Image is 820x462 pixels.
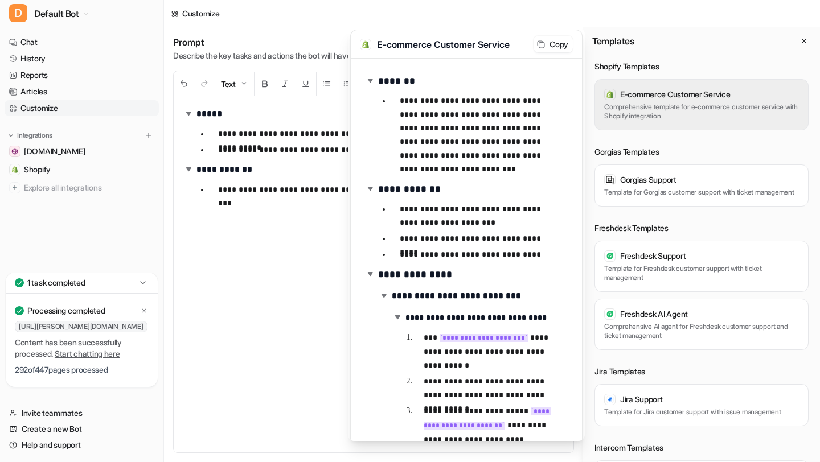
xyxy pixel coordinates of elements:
img: www.antoinetteferwerda.com.au [11,148,18,155]
p: Processing completed [27,305,105,316]
p: Integrations [17,131,52,140]
p: Comprehensive AI agent for Freshdesk customer support and ticket management [604,322,799,340]
h3: Gorgias Templates [594,146,809,158]
span: D [9,4,27,22]
img: Shopify [11,166,18,173]
img: expand-arrow.svg [364,75,376,86]
img: template icon [606,252,614,260]
p: 292 of 447 pages processed [15,364,149,376]
img: template icon [606,176,614,184]
img: template icon [606,395,614,403]
a: Invite teammates [5,405,159,421]
p: Content has been successfully processed. [15,337,149,360]
a: Help and support [5,437,159,453]
h3: Jira Support [620,394,663,405]
img: expand-arrow.svg [378,290,389,301]
img: template icon [606,90,614,98]
button: template iconFreshdesk AI AgentComprehensive AI agent for Freshdesk customer support and ticket m... [594,299,809,350]
h3: Freshdesk AI Agent [620,308,688,320]
button: Integrations [5,130,56,141]
p: Template for Freshdesk customer support with ticket management [604,264,799,282]
a: Explore all integrations [5,180,159,196]
h2: Templates [592,35,634,47]
p: 1 task completed [27,277,85,288]
a: Start chatting here [55,349,120,358]
p: Template for Jira customer support with issue management [604,407,799,416]
img: expand-arrow.svg [364,183,376,194]
div: Customize [182,7,219,19]
button: template iconJira SupportTemplate for Jira customer support with issue management [594,384,809,426]
span: Default Bot [34,6,79,22]
img: expand menu [7,131,15,139]
h3: Jira Templates [594,366,809,377]
a: History [5,51,159,67]
button: template iconGorgias SupportTemplate for Gorgias customer support with ticket management [594,164,809,207]
button: template iconE-commerce Customer ServiceComprehensive template for e-commerce customer service wi... [594,79,809,130]
a: Create a new Bot [5,421,159,437]
h3: Shopify Templates [594,61,809,72]
a: Customize [5,100,159,116]
p: Comprehensive template for e-commerce customer service with Shopify integration [604,102,799,121]
img: menu_add.svg [145,131,153,139]
a: Articles [5,84,159,100]
img: template icon [362,40,370,48]
span: [URL][PERSON_NAME][DOMAIN_NAME] [15,321,147,332]
h3: Intercom Templates [594,442,809,453]
h3: Freshdesk Support [620,250,686,262]
p: Template for Gorgias customer support with ticket management [604,188,799,197]
span: Explore all integrations [24,179,154,197]
button: template iconFreshdesk SupportTemplate for Freshdesk customer support with ticket management [594,241,809,292]
span: [DOMAIN_NAME] [24,146,85,157]
img: explore all integrations [9,182,20,193]
img: template icon [606,310,614,318]
span: Shopify [24,164,51,175]
img: expand-arrow.svg [392,311,403,323]
h3: E-commerce Customer Service [377,38,528,51]
img: expand-arrow.svg [364,268,376,279]
h3: Gorgias Support [620,174,676,185]
a: Reports [5,67,159,83]
a: ShopifyShopify [5,162,159,178]
button: Copy [534,36,573,52]
h3: Freshdesk Templates [594,222,809,234]
a: Chat [5,34,159,50]
button: Close flyout [797,34,811,48]
h3: E-commerce Customer Service [620,89,730,100]
a: www.antoinetteferwerda.com.au[DOMAIN_NAME] [5,143,159,159]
